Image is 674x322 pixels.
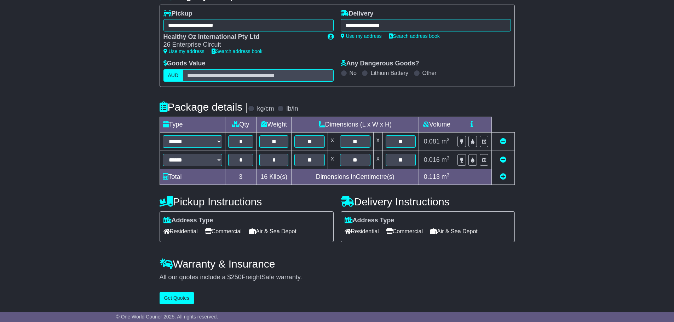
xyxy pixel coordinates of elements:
span: Air & Sea Depot [430,226,478,237]
span: Air & Sea Depot [249,226,296,237]
td: x [328,151,337,169]
span: m [442,138,450,145]
label: Goods Value [163,60,206,68]
h4: Pickup Instructions [160,196,334,207]
label: No [350,70,357,76]
a: Remove this item [500,156,506,163]
label: Other [422,70,437,76]
label: Address Type [163,217,213,224]
span: 0.016 [424,156,440,163]
span: 250 [231,274,242,281]
label: Address Type [345,217,394,224]
label: Delivery [341,10,374,18]
span: Commercial [205,226,242,237]
td: 3 [225,169,257,185]
a: Add new item [500,173,506,180]
label: Lithium Battery [370,70,408,76]
a: Use my address [341,33,382,39]
span: Residential [163,226,198,237]
div: Healthy Oz International Pty Ltd [163,33,321,41]
label: Any Dangerous Goods? [341,60,419,68]
td: x [328,132,337,151]
span: m [442,173,450,180]
div: 26 Enterprise Circuit [163,41,321,49]
td: Weight [257,117,292,132]
a: Search address book [212,48,263,54]
td: x [373,132,382,151]
a: Search address book [389,33,440,39]
label: kg/cm [257,105,274,113]
span: © One World Courier 2025. All rights reserved. [116,314,218,320]
td: Dimensions (L x W x H) [292,117,419,132]
a: Remove this item [500,138,506,145]
span: 0.081 [424,138,440,145]
td: Type [160,117,225,132]
label: lb/in [286,105,298,113]
span: Residential [345,226,379,237]
span: m [442,156,450,163]
td: Total [160,169,225,185]
label: Pickup [163,10,192,18]
div: All our quotes include a $ FreightSafe warranty. [160,274,515,281]
a: Use my address [163,48,204,54]
td: Volume [419,117,454,132]
label: AUD [163,69,183,82]
td: x [373,151,382,169]
span: Commercial [386,226,423,237]
sup: 3 [447,155,450,160]
h4: Delivery Instructions [341,196,515,207]
td: Dimensions in Centimetre(s) [292,169,419,185]
span: 0.113 [424,173,440,180]
sup: 3 [447,172,450,177]
td: Qty [225,117,257,132]
button: Get Quotes [160,292,194,304]
h4: Warranty & Insurance [160,258,515,270]
sup: 3 [447,137,450,142]
td: Kilo(s) [257,169,292,185]
span: 16 [260,173,267,180]
h4: Package details | [160,101,248,113]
